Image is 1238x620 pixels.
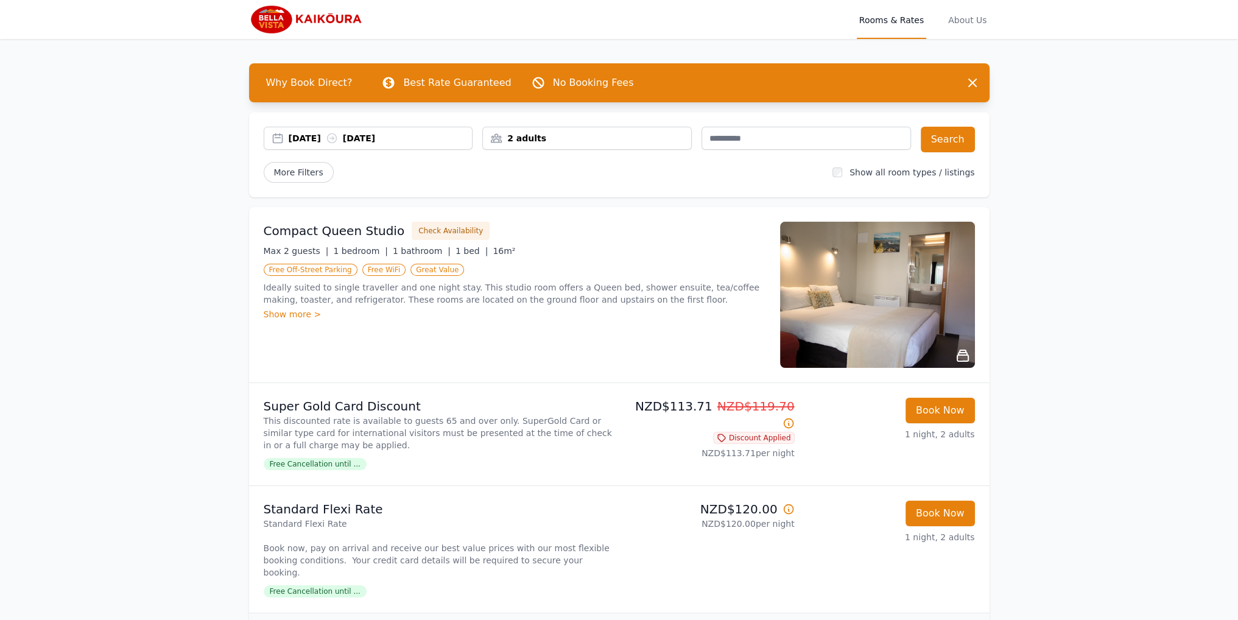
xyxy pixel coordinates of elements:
span: Free Cancellation until ... [264,458,367,470]
p: NZD$120.00 [624,501,795,518]
span: 16m² [493,246,515,256]
span: 1 bed | [455,246,488,256]
p: This discounted rate is available to guests 65 and over only. SuperGold Card or similar type card... [264,415,614,451]
span: Max 2 guests | [264,246,329,256]
button: Search [921,127,975,152]
p: 1 night, 2 adults [804,531,975,543]
p: Super Gold Card Discount [264,398,614,415]
span: Why Book Direct? [256,71,362,95]
p: NZD$120.00 per night [624,518,795,530]
button: Check Availability [412,222,490,240]
span: NZD$119.70 [717,399,795,414]
span: Free WiFi [362,264,406,276]
span: Discount Applied [713,432,795,444]
div: Show more > [264,308,765,320]
span: More Filters [264,162,334,183]
p: NZD$113.71 [624,398,795,432]
p: No Booking Fees [553,76,634,90]
p: Standard Flexi Rate [264,501,614,518]
p: Best Rate Guaranteed [403,76,511,90]
img: Bella Vista Kaikoura [249,5,366,34]
label: Show all room types / listings [849,167,974,177]
span: 1 bedroom | [333,246,388,256]
span: 1 bathroom | [393,246,451,256]
span: Free Cancellation until ... [264,585,367,597]
h3: Compact Queen Studio [264,222,405,239]
button: Book Now [906,501,975,526]
p: 1 night, 2 adults [804,428,975,440]
div: 2 adults [483,132,691,144]
p: Ideally suited to single traveller and one night stay. This studio room offers a Queen bed, showe... [264,281,765,306]
button: Book Now [906,398,975,423]
p: Standard Flexi Rate Book now, pay on arrival and receive our best value prices with our most flex... [264,518,614,579]
div: [DATE] [DATE] [289,132,473,144]
span: Great Value [410,264,464,276]
p: NZD$113.71 per night [624,447,795,459]
span: Free Off-Street Parking [264,264,357,276]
